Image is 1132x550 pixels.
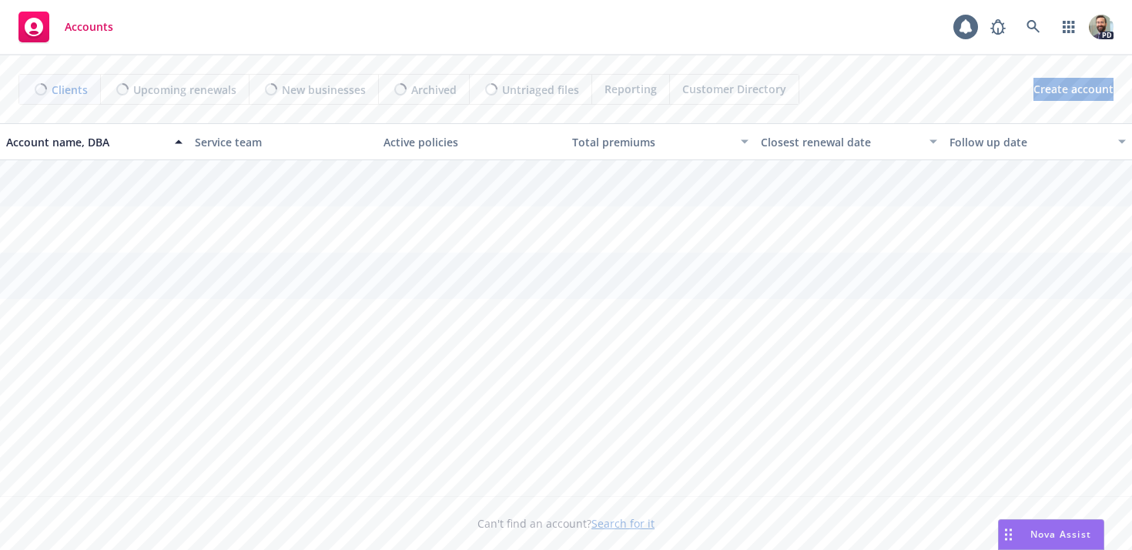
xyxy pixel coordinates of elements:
button: Follow up date [943,123,1132,160]
a: Search [1018,12,1049,42]
a: Accounts [12,5,119,49]
span: Nova Assist [1030,528,1091,541]
div: Closest renewal date [761,134,920,150]
span: Reporting [605,81,657,97]
a: Create account [1033,78,1114,101]
span: Can't find an account? [477,515,655,532]
button: Closest renewal date [755,123,943,160]
button: Total premiums [566,123,755,160]
span: Create account [1033,75,1114,104]
span: Clients [52,82,88,98]
div: Account name, DBA [6,134,166,150]
span: Untriaged files [502,82,579,98]
span: Upcoming renewals [133,82,236,98]
span: Archived [411,82,457,98]
a: Report a Bug [983,12,1013,42]
div: Active policies [383,134,560,150]
div: Follow up date [949,134,1109,150]
button: Active policies [377,123,566,160]
div: Service team [195,134,371,150]
span: Customer Directory [682,81,786,97]
span: Accounts [65,21,113,33]
div: Total premiums [572,134,732,150]
img: photo [1089,15,1114,39]
span: New businesses [282,82,366,98]
a: Switch app [1053,12,1084,42]
button: Service team [189,123,377,160]
div: Drag to move [999,520,1018,549]
a: Search for it [591,516,655,531]
button: Nova Assist [998,519,1104,550]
